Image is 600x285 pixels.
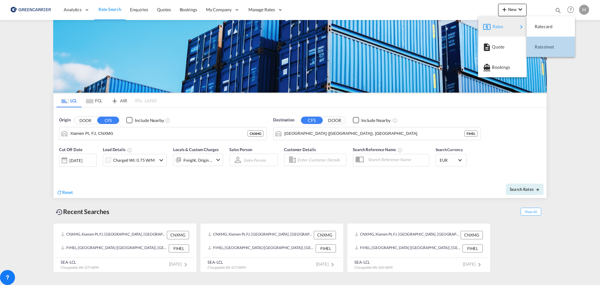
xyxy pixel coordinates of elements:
[478,37,527,57] button: Quote
[483,59,522,75] div: Bookings
[517,23,525,31] md-icon: icon-chevron-right
[478,57,527,77] button: Bookings
[483,39,522,55] div: Quote
[532,19,570,34] div: Ratecard
[492,20,500,33] span: Rates
[535,20,542,33] span: Ratecard
[492,61,499,74] span: Bookings
[492,41,499,53] span: Quote
[532,39,570,55] div: Ratesheet
[535,41,542,53] span: Ratesheet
